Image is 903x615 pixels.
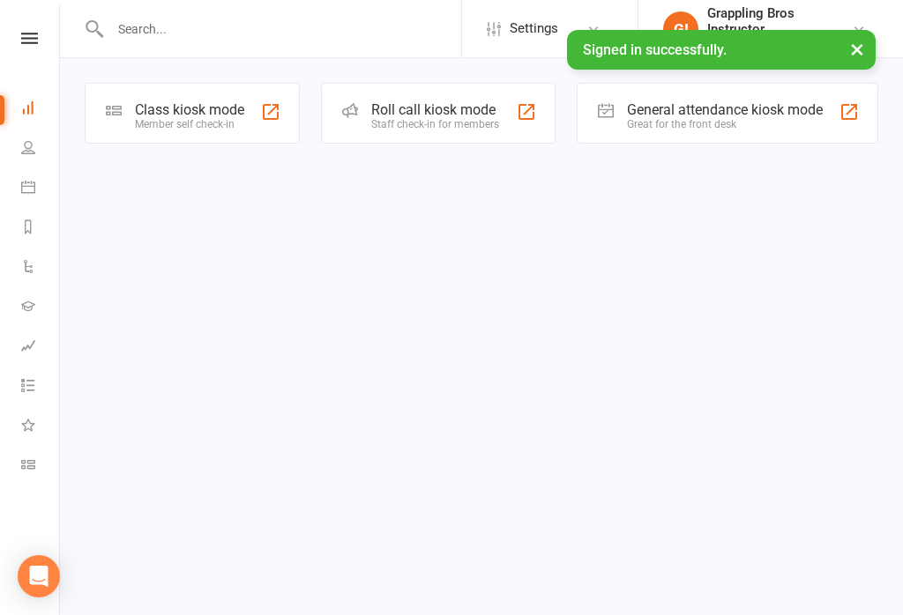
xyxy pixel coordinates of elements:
[21,90,61,130] a: Dashboard
[21,130,61,169] a: People
[21,447,61,486] a: Class kiosk mode
[135,101,244,118] div: Class kiosk mode
[583,41,727,58] span: Signed in successfully.
[21,169,61,209] a: Calendar
[627,101,823,118] div: General attendance kiosk mode
[841,30,873,68] button: ×
[663,11,698,47] div: GI
[21,328,61,367] a: Assessments
[627,118,823,130] div: Great for the front desk
[707,5,852,37] div: Grappling Bros Instructor
[135,118,244,130] div: Member self check-in
[510,9,558,48] span: Settings
[371,101,499,118] div: Roll call kiosk mode
[105,17,461,41] input: Search...
[21,407,61,447] a: What's New
[18,555,60,597] div: Open Intercom Messenger
[21,209,61,248] a: Reports
[371,118,499,130] div: Staff check-in for members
